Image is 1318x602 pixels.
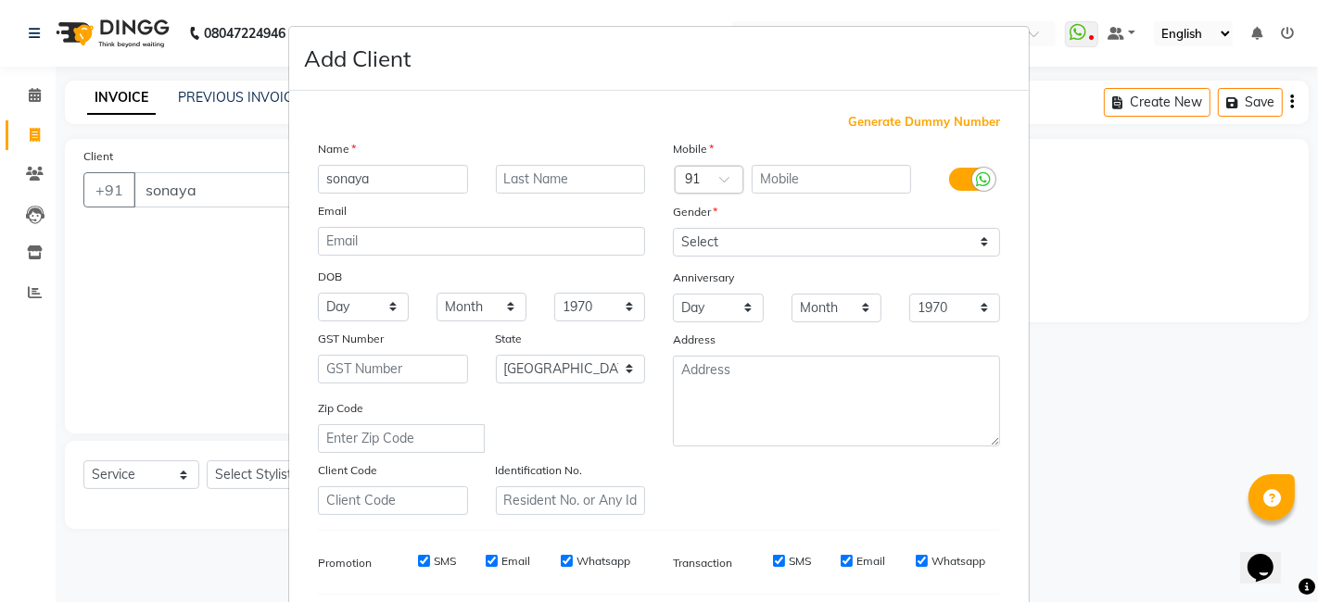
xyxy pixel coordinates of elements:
label: Address [673,332,716,348]
input: Last Name [496,165,646,194]
label: Whatsapp [931,553,985,570]
label: Whatsapp [577,553,630,570]
label: Email [856,553,885,570]
label: Name [318,141,356,157]
label: Email [318,203,347,219]
input: Mobile [752,165,912,194]
label: Client Code [318,462,377,479]
span: Generate Dummy Number [848,113,1000,132]
iframe: chat widget [1240,528,1299,583]
label: SMS [434,553,456,570]
label: Zip Code [318,400,363,417]
label: State [496,331,523,347]
input: GST Number [318,355,468,383]
label: Anniversary [673,270,734,286]
input: Enter Zip Code [318,424,485,453]
input: First Name [318,165,468,194]
label: Promotion [318,555,372,571]
label: Transaction [673,555,732,571]
input: Resident No. or Any Id [496,486,646,515]
h4: Add Client [304,42,411,75]
label: Identification No. [496,462,583,479]
label: GST Number [318,331,384,347]
input: Client Code [318,486,468,515]
label: Gender [673,204,717,220]
input: Email [318,227,645,256]
label: SMS [789,553,811,570]
label: Email [501,553,530,570]
label: DOB [318,269,342,285]
label: Mobile [673,141,714,157]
